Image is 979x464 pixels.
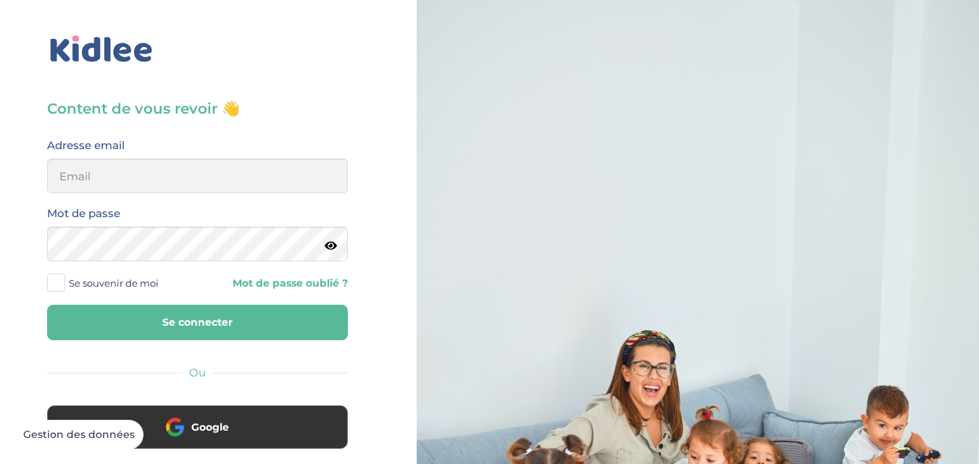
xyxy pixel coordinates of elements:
label: Adresse email [47,136,125,155]
img: logo_kidlee_bleu [47,33,156,66]
span: Ou [189,366,206,379]
a: Mot de passe oublié ? [209,277,349,290]
input: Email [47,159,348,193]
span: Se souvenir de moi [69,274,159,292]
img: google.png [166,418,184,436]
span: Gestion des données [23,429,135,442]
button: Se connecter [47,305,348,340]
a: Google [47,430,348,444]
button: Gestion des données [14,420,143,450]
h3: Content de vous revoir 👋 [47,98,348,119]
button: Google [47,405,348,449]
span: Google [191,420,229,434]
label: Mot de passe [47,204,120,223]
